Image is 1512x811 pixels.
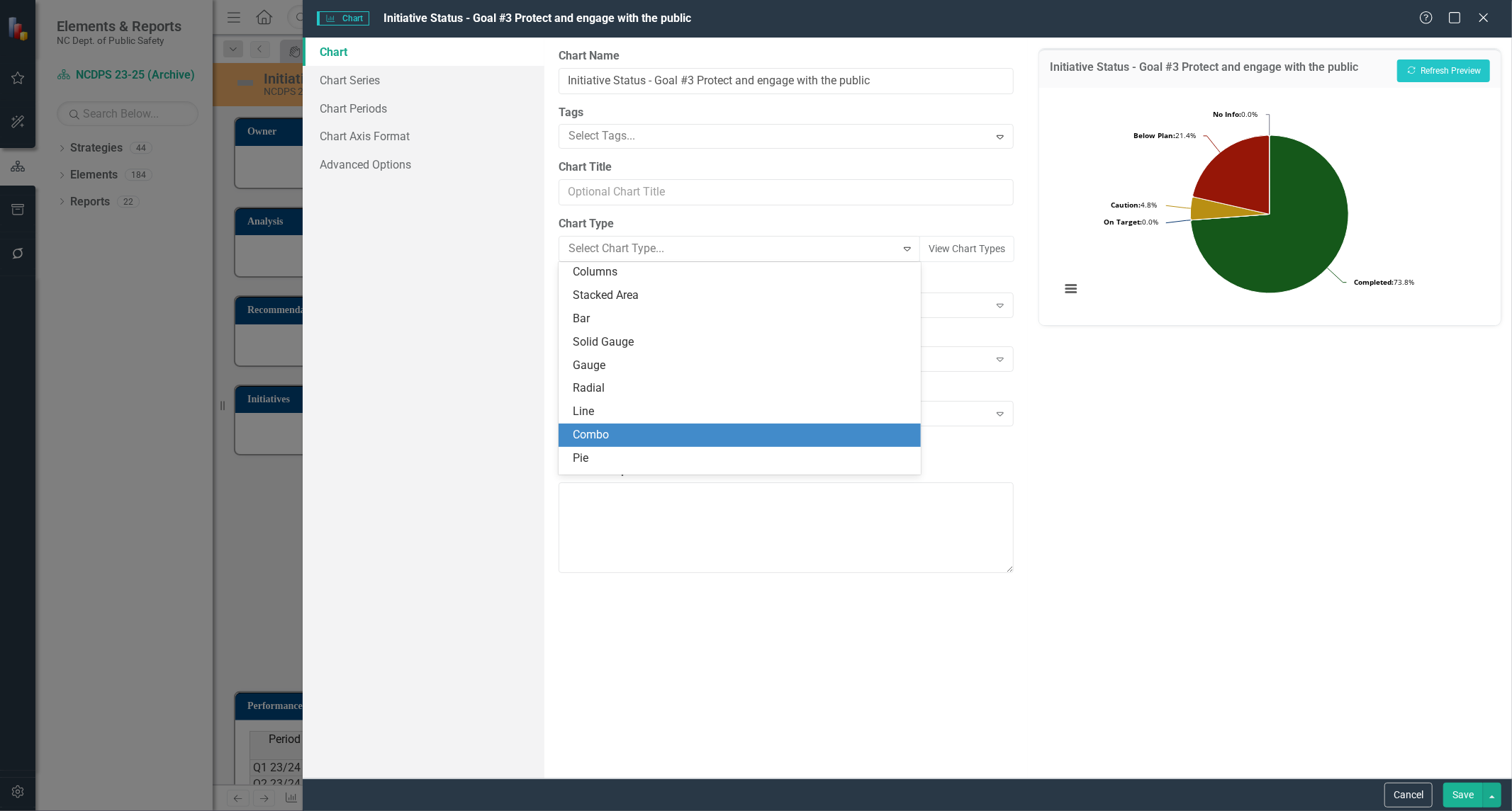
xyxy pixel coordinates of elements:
label: Tags [559,105,1014,121]
a: Chart Series [303,66,544,94]
span: Initiative Status - Goal #3 Protect and engage with the public [383,11,691,25]
input: Optional Chart Title [559,179,1014,205]
button: Refresh Preview [1397,59,1490,82]
path: On Target, 0. [1191,214,1270,220]
svg: Interactive chart [1053,98,1486,311]
text: 73.8% [1354,277,1414,287]
text: 0.0% [1213,109,1258,119]
div: Donut [573,474,912,490]
h3: Initiative Status - Goal #3 Protect and engage with the public [1050,61,1358,78]
a: Chart Periods [303,94,544,123]
label: Chart Type [559,216,1014,232]
a: Chart [303,38,544,66]
a: Chart Axis Format [303,122,544,150]
tspan: Below Plan: [1133,130,1175,140]
div: Combo [573,427,912,443]
div: Chart. Highcharts interactive chart. [1053,98,1486,311]
button: View chart menu, Chart [1061,279,1081,299]
div: Bar [573,311,912,327]
label: Chart Title [559,159,1014,176]
tspan: Caution: [1111,200,1141,210]
tspan: No Info: [1213,109,1241,119]
div: Line [573,404,912,420]
tspan: On Target: [1104,217,1142,227]
text: 4.8% [1111,200,1157,210]
div: Stacked Area [573,288,912,304]
path: Completed, 31. [1192,135,1349,293]
text: 0.0% [1104,217,1158,227]
button: View Chart Types [919,236,1014,262]
tspan: Completed: [1354,277,1394,287]
a: Advanced Options [303,150,544,178]
div: Columns [573,264,912,280]
path: Below Plan, 9. [1193,135,1270,214]
button: Save [1443,783,1483,807]
button: Cancel [1384,783,1433,807]
div: Radial [573,380,912,397]
span: Chart [317,11,369,25]
div: Pie [573,450,912,467]
text: 21.4% [1133,130,1196,140]
div: Gauge [573,358,912,374]
div: Solid Gauge [573,334,912,351]
label: Chart Name [559,48,1014,64]
path: Caution, 2. [1191,197,1270,220]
